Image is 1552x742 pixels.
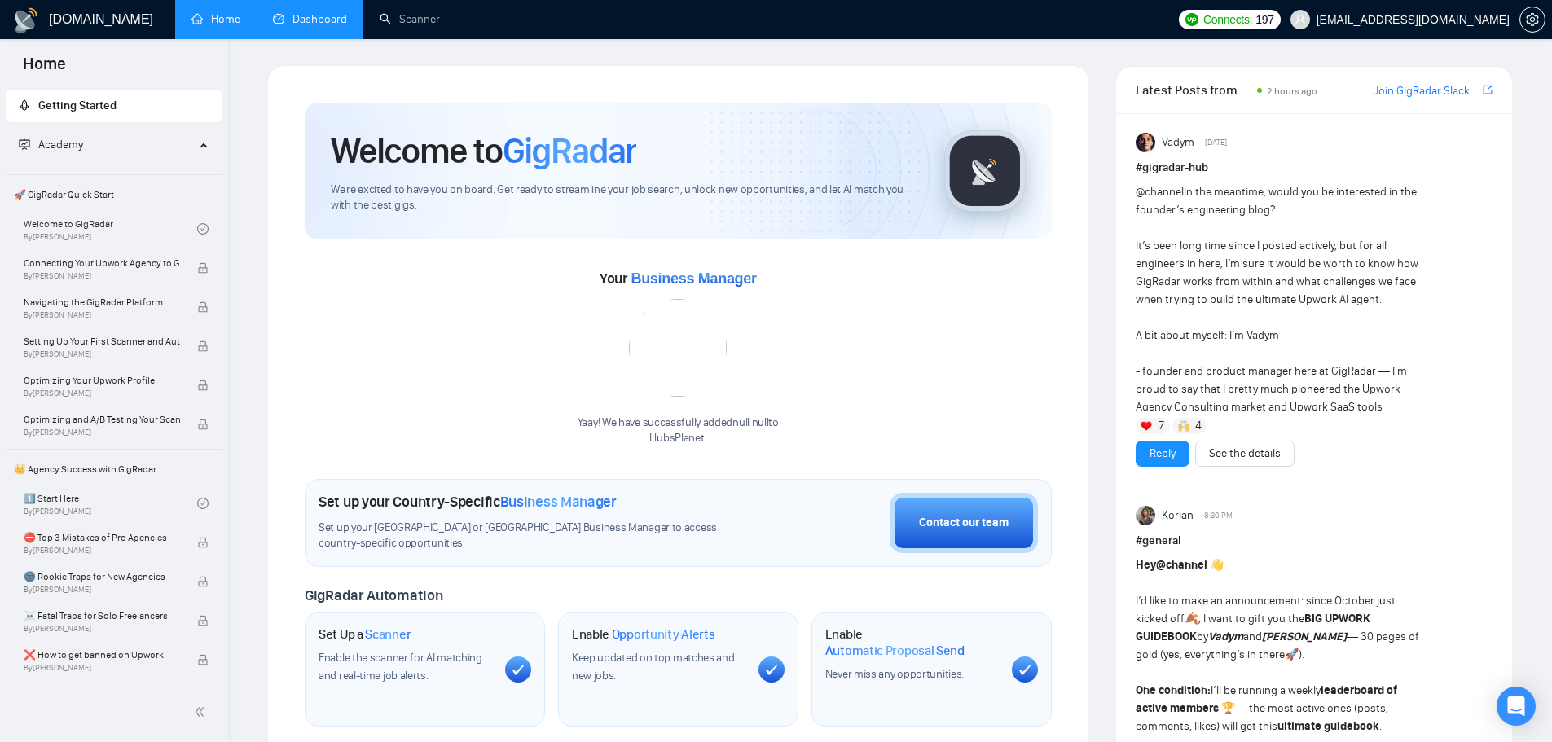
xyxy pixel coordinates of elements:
span: [DATE] [1205,135,1227,150]
span: Latest Posts from the GigRadar Community [1136,80,1252,100]
div: Contact our team [919,514,1009,532]
span: Set up your [GEOGRAPHIC_DATA] or [GEOGRAPHIC_DATA] Business Manager to access country-specific op... [319,520,750,551]
img: Korlan [1136,506,1155,525]
strong: ultimate guidebook [1277,719,1379,733]
a: 1️⃣ Start HereBy[PERSON_NAME] [24,485,197,521]
span: Business Manager [500,493,617,511]
button: See the details [1195,441,1295,467]
span: 🍂 [1185,612,1198,626]
a: setting [1519,13,1545,26]
span: lock [197,340,209,352]
span: lock [197,380,209,391]
span: Keep updated on top matches and new jobs. [572,651,735,683]
span: fund-projection-screen [19,138,30,150]
span: 👑 Agency Success with GigRadar [7,453,220,485]
strong: One condition: [1136,683,1211,697]
span: lock [197,576,209,587]
div: Yaay! We have successfully added null null to [578,415,779,446]
a: dashboardDashboard [273,12,347,26]
span: Academy [19,138,83,151]
span: Setting Up Your First Scanner and Auto-Bidder [24,333,180,349]
span: 197 [1255,11,1273,29]
span: By [PERSON_NAME] [24,271,180,281]
span: ⛔ Top 3 Mistakes of Pro Agencies [24,529,180,546]
span: By [PERSON_NAME] [24,428,180,437]
span: ❌ How to get banned on Upwork [24,647,180,663]
span: lock [197,615,209,626]
a: Welcome to GigRadarBy[PERSON_NAME] [24,211,197,247]
span: 2 hours ago [1267,86,1317,97]
span: setting [1520,13,1545,26]
span: check-circle [197,498,209,509]
h1: Enable [572,626,715,643]
button: setting [1519,7,1545,33]
span: double-left [194,704,210,720]
a: See the details [1209,445,1281,463]
h1: Set up your Country-Specific [319,493,617,511]
a: homeHome [191,12,240,26]
span: Vadym [1162,134,1194,151]
span: Automatic Proposal Send [825,643,965,659]
h1: # general [1136,532,1493,550]
strong: Vadym [1208,630,1243,643]
span: By [PERSON_NAME] [24,389,180,398]
div: Open Intercom Messenger [1497,687,1536,726]
button: Contact our team [890,493,1038,553]
span: 🏆 [1221,701,1235,715]
span: By [PERSON_NAME] [24,310,180,320]
span: user [1295,14,1306,25]
img: 🙌 [1178,420,1189,432]
span: lock [197,262,209,274]
span: 🌚 Rookie Traps for New Agencies [24,569,180,585]
span: @channel [1136,185,1184,199]
span: 👋 [1210,558,1224,572]
strong: [PERSON_NAME] [1262,630,1347,643]
button: Reply [1136,441,1189,467]
a: Reply [1150,445,1176,463]
span: Opportunity Alerts [612,626,715,643]
span: lock [197,654,209,665]
span: Academy [38,138,83,151]
span: Your [600,270,757,288]
span: Scanner [365,626,411,643]
img: upwork-logo.png [1185,13,1198,26]
span: GigRadar Automation [305,586,442,604]
span: 8:30 PM [1204,508,1233,523]
span: 🚀 GigRadar Quick Start [7,178,220,211]
span: @channel [1156,558,1207,572]
span: Optimizing and A/B Testing Your Scanner for Better Results [24,411,180,428]
span: rocket [19,99,30,111]
span: check-circle [197,223,209,235]
span: By [PERSON_NAME] [24,663,180,673]
span: 7 [1159,418,1164,434]
span: Optimizing Your Upwork Profile [24,372,180,389]
span: lock [197,537,209,548]
span: By [PERSON_NAME] [24,585,180,595]
a: searchScanner [380,12,440,26]
span: Korlan [1162,507,1194,525]
span: 🚀 [1285,648,1299,661]
img: Vadym [1136,133,1155,152]
img: error [629,299,727,397]
li: Getting Started [6,90,222,122]
span: GigRadar [503,129,636,173]
strong: Hey [1136,558,1207,572]
img: ❤️ [1141,420,1152,432]
span: ☠️ Fatal Traps for Solo Freelancers [24,608,180,624]
h1: Enable [825,626,999,658]
span: Home [10,52,79,86]
span: By [PERSON_NAME] [24,349,180,359]
span: Navigating the GigRadar Platform [24,294,180,310]
h1: Set Up a [319,626,411,643]
span: export [1483,83,1493,96]
p: HubsPlanet . [578,431,779,446]
img: gigradar-logo.png [944,130,1026,212]
span: 4 [1195,418,1202,434]
span: By [PERSON_NAME] [24,624,180,634]
img: logo [13,7,39,33]
span: lock [197,419,209,430]
span: Business Manager [631,270,756,287]
h1: Welcome to [331,129,636,173]
span: Never miss any opportunities. [825,667,964,681]
span: Connects: [1203,11,1252,29]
